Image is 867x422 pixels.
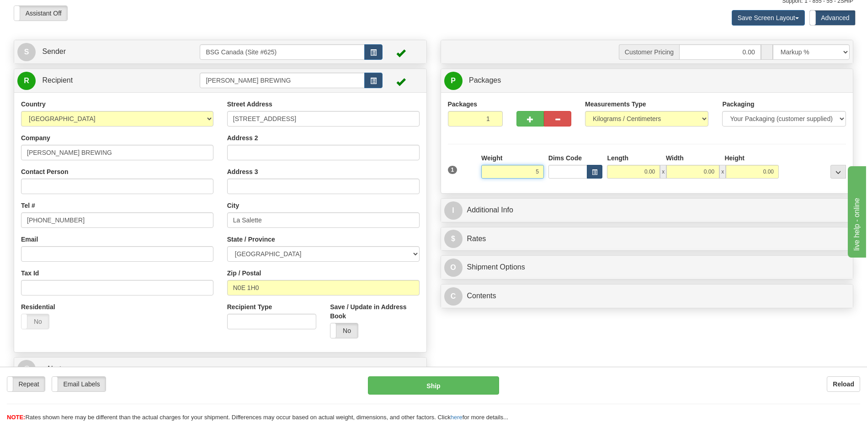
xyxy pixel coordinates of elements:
[227,302,272,311] label: Recipient Type
[719,165,726,179] span: x
[21,167,68,176] label: Contact Person
[42,76,73,84] span: Recipient
[330,302,419,321] label: Save / Update in Address Book
[830,165,846,179] div: ...
[444,71,850,90] a: P Packages
[17,360,423,379] a: @ eAlerts
[368,376,499,395] button: Ship
[17,72,36,90] span: R
[448,100,478,109] label: Packages
[585,100,646,109] label: Measurements Type
[200,73,364,88] input: Recipient Id
[17,71,180,90] a: R Recipient
[227,167,258,176] label: Address 3
[660,165,666,179] span: x
[810,11,855,25] label: Advanced
[444,287,463,306] span: C
[724,153,745,163] label: Height
[444,201,850,220] a: IAdditional Info
[444,72,463,90] span: P
[451,414,463,421] a: here
[227,133,258,142] label: Address 2
[444,230,850,248] a: $Rates
[227,235,275,244] label: State / Province
[17,43,36,61] span: S
[444,230,463,248] span: $
[21,100,46,109] label: Country
[200,44,364,60] input: Sender Id
[444,287,850,306] a: CContents
[444,201,463,220] span: I
[481,153,502,163] label: Weight
[227,201,239,210] label: City
[444,258,850,277] a: OShipment Options
[7,377,45,391] label: Repeat
[846,164,866,258] iframe: chat widget
[21,302,55,311] label: Residential
[42,365,65,373] span: eAlerts
[42,47,66,55] span: Sender
[833,380,854,388] b: Reload
[7,414,25,421] span: NOTE:
[21,133,50,142] label: Company
[732,10,805,26] button: Save Screen Layout
[17,42,200,61] a: S Sender
[52,377,106,391] label: Email Labels
[827,376,860,392] button: Reload
[21,269,39,278] label: Tax Id
[444,258,463,277] span: O
[227,111,420,127] input: Enter a location
[7,5,85,16] div: live help - online
[227,269,261,278] label: Zip / Postal
[469,76,501,84] span: Packages
[448,166,457,174] span: 1
[21,314,49,329] label: No
[548,153,582,163] label: Dims Code
[227,100,272,109] label: Street Address
[14,6,67,21] label: Assistant Off
[21,235,38,244] label: Email
[666,153,684,163] label: Width
[722,100,754,109] label: Packaging
[607,153,628,163] label: Length
[330,323,358,338] label: No
[619,44,679,60] span: Customer Pricing
[17,360,36,378] span: @
[21,201,35,210] label: Tel #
